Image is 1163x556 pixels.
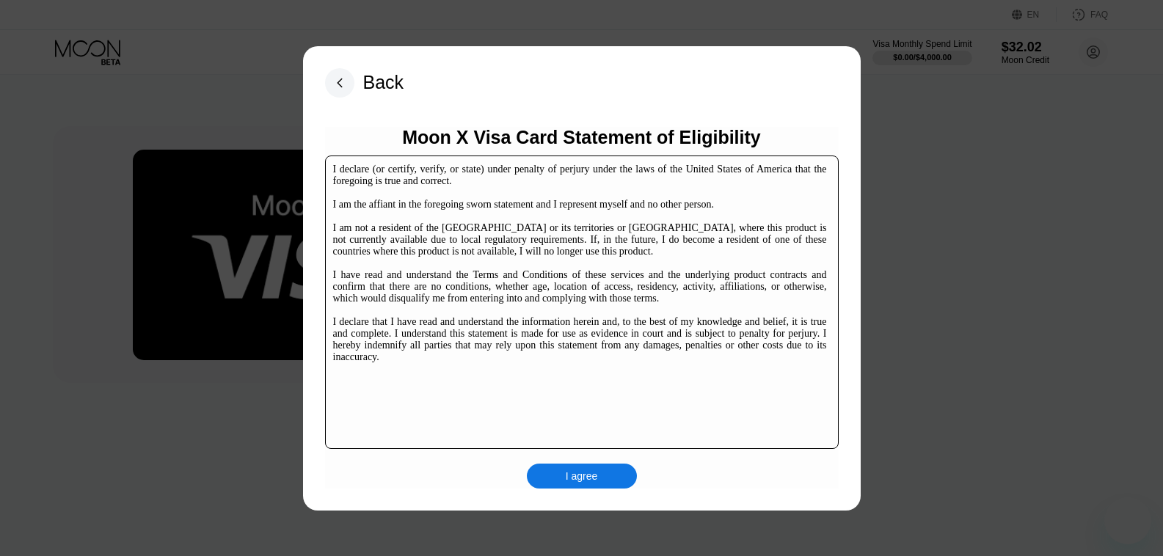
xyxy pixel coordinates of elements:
[566,469,598,483] div: I agree
[1104,497,1151,544] iframe: Button to launch messaging window
[333,164,827,363] div: I declare (or certify, verify, or state) under penalty of perjury under the laws of the United St...
[402,127,761,148] div: Moon X Visa Card Statement of Eligibility
[363,72,404,93] div: Back
[325,68,404,98] div: Back
[527,464,637,489] div: I agree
